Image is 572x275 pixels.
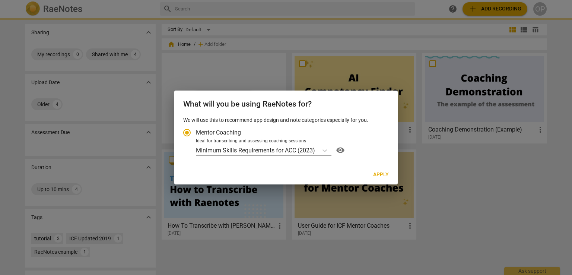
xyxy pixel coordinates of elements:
[183,99,389,109] h2: What will you be using RaeNotes for?
[334,146,346,155] span: visibility
[367,168,395,181] button: Apply
[196,128,241,137] span: Mentor Coaching
[373,171,389,178] span: Apply
[334,144,346,156] button: Help
[183,116,389,124] p: We will use this to recommend app design and note categories especially for you.
[196,146,315,155] p: Minimum Skills Requirements for ACC (2023)
[196,138,387,145] div: Ideal for transcribing and assessing coaching sessions
[183,124,389,157] div: Account type
[331,144,346,156] a: Help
